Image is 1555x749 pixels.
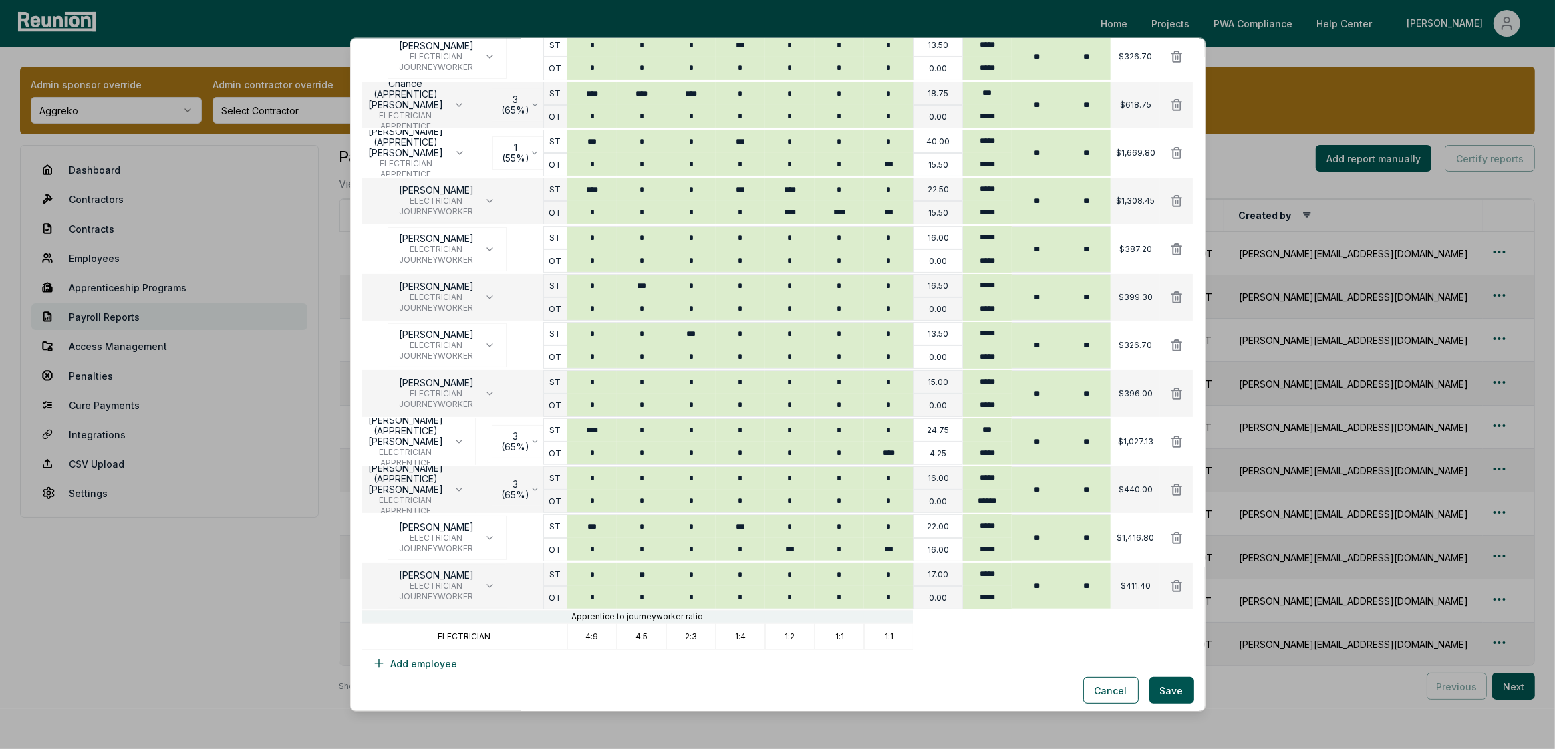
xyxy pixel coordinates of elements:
p: 0.00 [929,400,947,410]
span: JOURNEYWORKER [399,255,474,265]
p: 18.75 [928,88,948,98]
p: 0.00 [929,351,947,362]
p: $396.00 [1119,388,1153,399]
p: 22.00 [927,520,949,531]
p: ST [549,520,561,531]
span: ELECTRICIAN [399,340,474,351]
p: 1:1 [835,631,844,642]
p: OT [549,255,561,266]
span: ELECTRICIAN [368,495,443,506]
p: [PERSON_NAME] [399,185,474,196]
p: ST [549,184,561,194]
p: $399.30 [1119,292,1153,303]
span: JOURNEYWORKER [399,206,474,217]
p: 1:2 [785,631,795,642]
p: OT [549,303,561,314]
p: Chance (APPRENTICE) [PERSON_NAME] [368,78,443,110]
p: OT [549,111,561,122]
p: [PERSON_NAME] (APPRENTICE) [PERSON_NAME] [368,463,443,495]
p: OT [549,400,561,410]
p: 15.50 [928,207,948,218]
p: 1:4 [735,631,746,642]
p: ST [549,328,561,339]
button: Save [1149,677,1194,704]
p: 4:9 [585,631,598,642]
p: 16.00 [928,544,949,555]
p: 24.75 [927,424,949,435]
p: ST [549,39,561,50]
p: 0.00 [929,496,947,506]
span: JOURNEYWORKER [399,303,474,313]
p: OT [549,592,561,603]
p: $411.40 [1121,581,1151,591]
span: ELECTRICIAN [368,447,443,458]
p: $1,669.80 [1116,148,1155,158]
p: 22.50 [928,184,949,194]
span: ELECTRICIAN [399,388,474,399]
p: 0.00 [929,111,947,122]
p: $387.20 [1119,244,1152,255]
span: ELECTRICIAN [399,196,474,206]
p: 13.50 [928,328,948,339]
p: ST [549,280,561,291]
p: OT [549,207,561,218]
p: $326.70 [1119,340,1152,351]
p: [PERSON_NAME] [399,522,474,533]
p: $1,308.45 [1116,196,1155,206]
p: [PERSON_NAME] [399,41,474,51]
p: 13.50 [928,39,948,50]
p: $1,416.80 [1117,533,1154,543]
p: ST [549,88,561,98]
p: 4.25 [930,448,946,458]
p: Apprentice to journeyworker ratio [571,611,703,622]
span: APPRENTICE [368,121,443,132]
span: JOURNEYWORKER [399,543,474,554]
span: JOURNEYWORKER [399,62,474,73]
p: 16.50 [928,280,948,291]
p: $1,027.13 [1118,436,1153,447]
p: ELECTRICIAN [438,631,490,642]
span: ELECTRICIAN [399,51,474,62]
p: 0.00 [929,255,947,266]
p: [PERSON_NAME] [399,329,474,340]
p: 16.00 [928,472,949,483]
p: 15.00 [928,376,948,387]
p: 2:3 [685,631,697,642]
p: [PERSON_NAME] (APPRENTICE) [PERSON_NAME] [368,415,443,447]
p: 17.00 [928,569,948,579]
p: ST [549,376,561,387]
button: Add employee [362,650,468,677]
p: OT [549,544,561,555]
p: 0.00 [929,303,947,314]
span: JOURNEYWORKER [399,351,474,361]
p: 0.00 [929,63,947,73]
p: ST [549,424,561,435]
span: APPRENTICE [369,169,444,180]
span: APPRENTICE [368,506,443,516]
span: APPRENTICE [368,458,443,468]
span: ELECTRICIAN [399,244,474,255]
p: OT [549,159,561,170]
p: OT [549,63,561,73]
span: ELECTRICIAN [399,581,474,591]
p: $618.75 [1120,100,1151,110]
p: ST [549,232,561,243]
p: OT [549,448,561,458]
p: [PERSON_NAME] [399,281,474,292]
p: 16.00 [928,232,949,243]
span: ELECTRICIAN [369,158,444,169]
p: 40.00 [926,136,950,146]
button: Cancel [1083,677,1139,704]
p: $326.70 [1119,51,1152,62]
p: OT [549,351,561,362]
span: ELECTRICIAN [368,110,443,121]
p: ST [549,472,561,483]
p: [PERSON_NAME] [399,570,474,581]
span: ELECTRICIAN [399,292,474,303]
p: 1:1 [885,631,893,642]
p: [PERSON_NAME] [399,378,474,388]
p: ST [549,569,561,579]
span: JOURNEYWORKER [399,399,474,410]
p: [PERSON_NAME] [399,233,474,244]
p: ST [549,136,561,146]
